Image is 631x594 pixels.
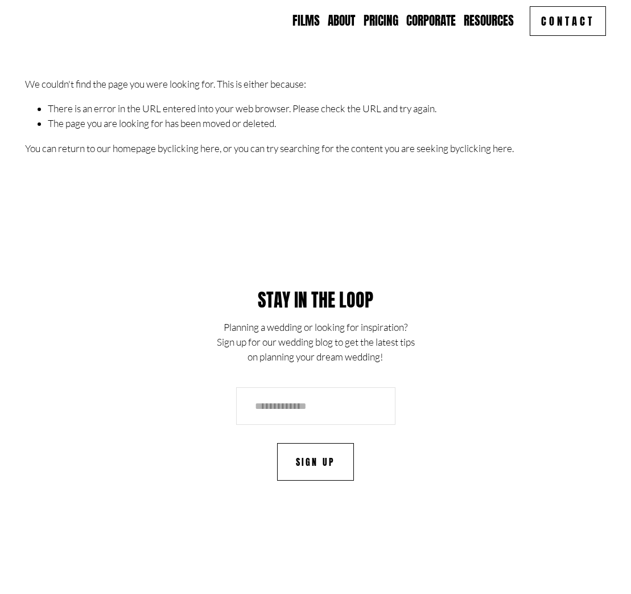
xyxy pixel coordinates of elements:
span: Resources [464,14,514,28]
a: About [328,13,355,30]
a: Pricing [364,13,398,30]
button: Sign Up [277,443,354,481]
a: Films [292,13,320,30]
span: Sign Up [296,455,335,469]
img: Good Feeling Films [25,6,76,36]
a: clicking here [460,142,512,154]
p: You can return to our homepage by , or you can try searching for the content you are seeking by . [25,141,605,156]
p: We couldn't find the page you were looking for. This is either because: [25,52,605,92]
a: folder dropdown [464,13,514,30]
li: There is an error in the URL entered into your web browser. Please check the URL and try again. [48,101,605,116]
a: Corporate [406,13,456,30]
a: clicking here [167,142,220,154]
h2: Stay in the loop [215,289,417,311]
a: Contact [530,6,606,36]
p: Planning a wedding or looking for inspiration? Sign up for our wedding blog to get the latest tip... [215,320,417,364]
li: The page you are looking for has been moved or deleted. [48,116,605,131]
